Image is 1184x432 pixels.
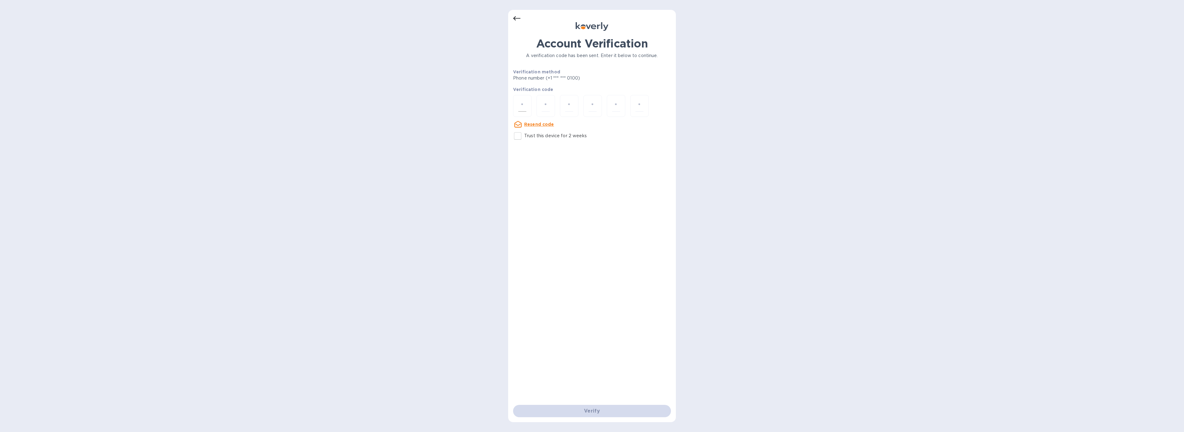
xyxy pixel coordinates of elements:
p: Phone number (+1 *** *** 0100) [513,75,627,81]
p: Trust this device for 2 weeks [524,133,587,139]
p: A verification code has been sent. Enter it below to continue. [513,52,671,59]
p: Verification code [513,86,671,93]
b: Verification method [513,69,560,74]
u: Resend code [524,122,554,127]
h1: Account Verification [513,37,671,50]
